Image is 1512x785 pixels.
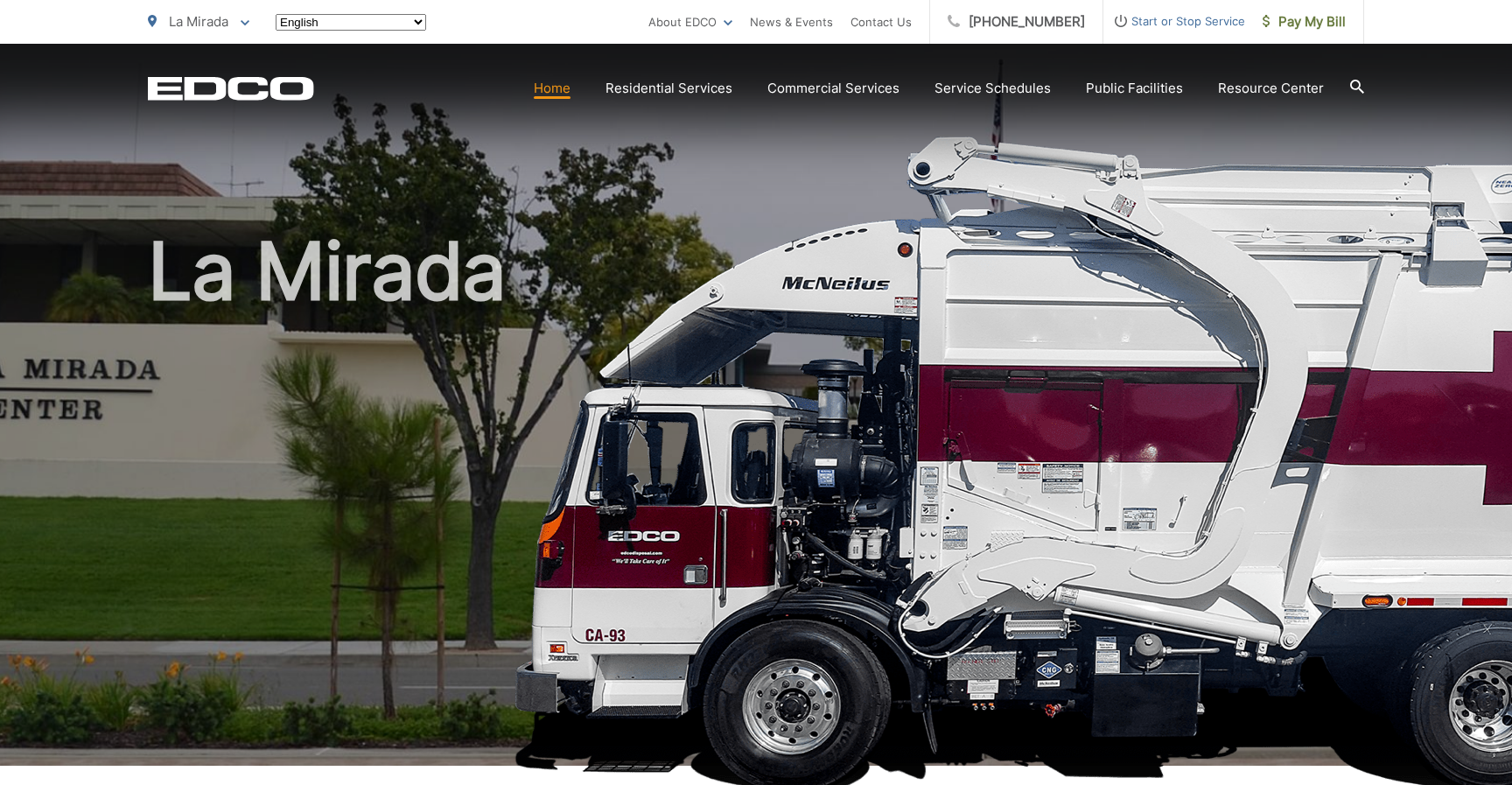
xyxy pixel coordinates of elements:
[1263,11,1346,32] span: Pay My Bill
[148,76,314,101] a: EDCD logo. Return to the homepage.
[934,78,1051,99] a: Service Schedules
[605,78,732,99] a: Residential Services
[276,14,426,31] select: Select a language
[648,11,732,32] a: About EDCO
[148,228,1364,781] h1: La Mirada
[750,11,833,32] a: News & Events
[534,78,570,99] a: Home
[169,13,228,30] span: La Mirada
[1086,78,1183,99] a: Public Facilities
[1218,78,1324,99] a: Resource Center
[850,11,912,32] a: Contact Us
[767,78,899,99] a: Commercial Services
